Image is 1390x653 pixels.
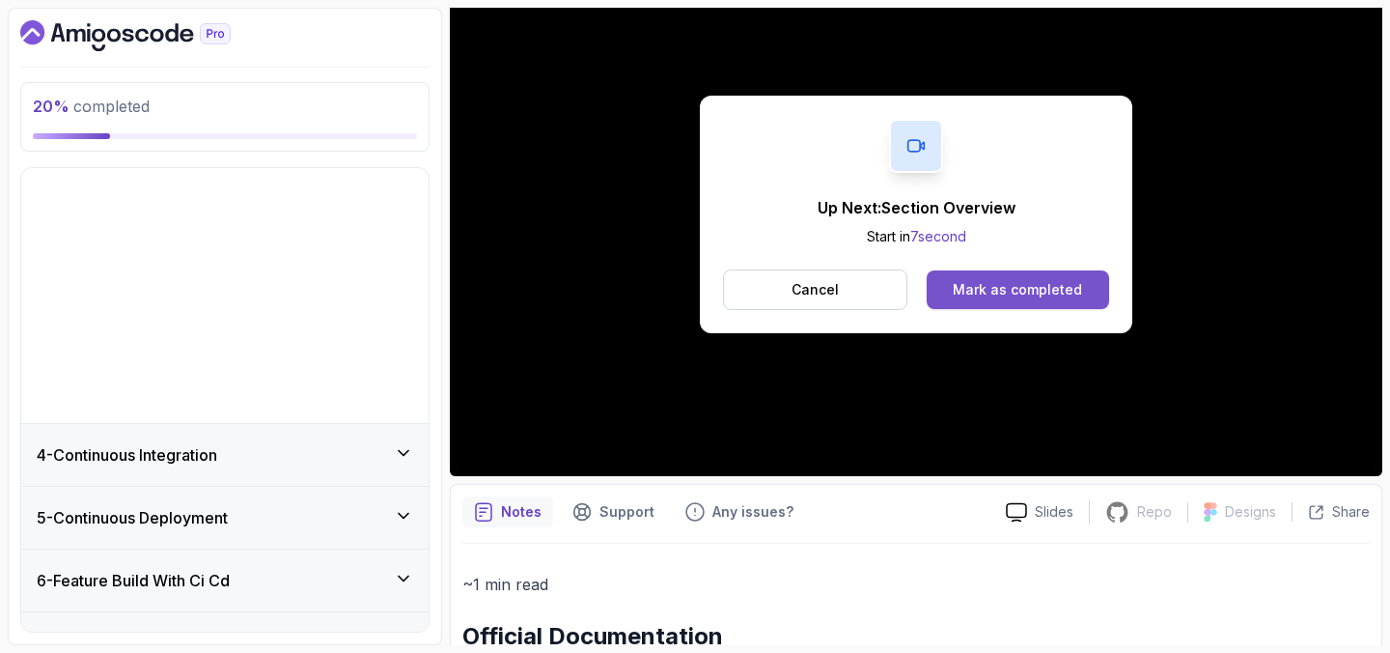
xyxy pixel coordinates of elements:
[1225,502,1276,522] p: Designs
[462,621,1370,652] h2: Official Documentation
[21,424,429,486] button: 4-Continuous Integration
[561,497,666,527] button: Support button
[462,571,1370,598] p: ~1 min read
[33,97,69,116] span: 20 %
[990,502,1089,523] a: Slides
[1137,502,1172,522] p: Repo
[927,270,1109,309] button: Mark as completed
[953,280,1082,299] div: Mark as completed
[1292,502,1370,522] button: Share
[33,97,150,116] span: completed
[21,550,429,611] button: 6-Feature Build With Ci Cd
[818,227,1015,246] p: Start in
[37,569,230,592] h3: 6 - Feature Build With Ci Cd
[910,228,966,244] span: 7 second
[818,196,1015,219] p: Up Next: Section Overview
[21,487,429,549] button: 5-Continuous Deployment
[723,270,907,310] button: Cancel
[712,502,793,522] p: Any issues?
[37,443,217,467] h3: 4 - Continuous Integration
[1332,502,1370,522] p: Share
[501,502,542,522] p: Notes
[20,20,275,51] a: Dashboard
[462,497,553,527] button: notes button
[674,497,805,527] button: Feedback button
[37,506,228,529] h3: 5 - Continuous Deployment
[792,280,839,299] p: Cancel
[1035,502,1073,522] p: Slides
[599,502,654,522] p: Support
